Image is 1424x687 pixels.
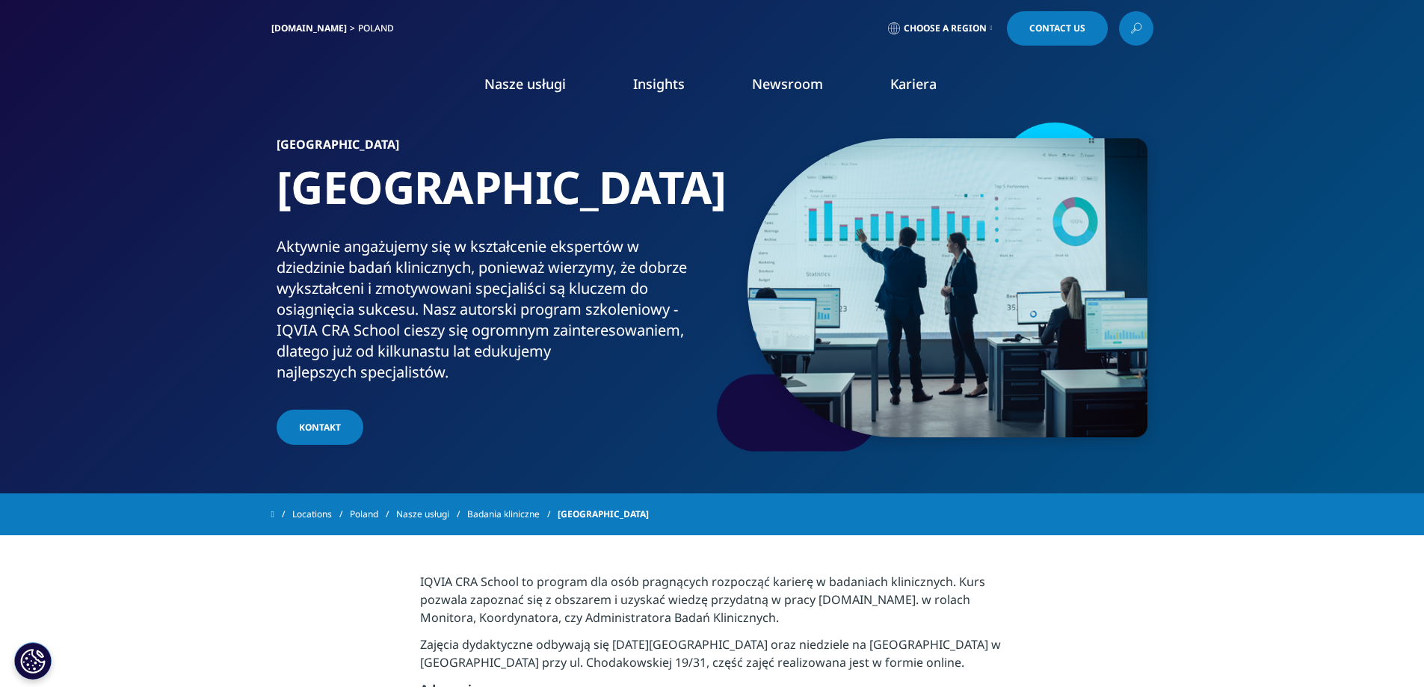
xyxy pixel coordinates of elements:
[292,501,350,528] a: Locations
[299,421,341,434] span: KONTAKT
[633,75,685,93] a: Insights
[558,501,649,528] span: [GEOGRAPHIC_DATA]
[396,501,467,528] a: Nasze usługi
[748,138,1147,437] img: 2153_meeting-in-modern-monitoring-office-with-analytics-on-a-big-digital-scr.png
[904,22,987,34] span: Choose a Region
[420,573,1004,635] p: IQVIA CRA School to program dla osób pragnących rozpocząć karierę w badaniach klinicznych. Kurs p...
[358,22,400,34] div: Poland
[467,501,558,528] a: Badania kliniczne
[420,635,1004,680] p: Zajęcia dydaktyczne odbywają się [DATE][GEOGRAPHIC_DATA] oraz niedziele na [GEOGRAPHIC_DATA] w [G...
[14,642,52,680] button: Ustawienia plików cookie
[277,410,363,445] a: KONTAKT
[397,52,1153,123] nav: Primary
[1007,11,1108,46] a: Contact Us
[484,75,566,93] a: Nasze usługi
[277,159,706,236] h1: [GEOGRAPHIC_DATA]
[271,22,347,34] a: [DOMAIN_NAME]
[752,75,823,93] a: Newsroom
[1029,24,1085,33] span: Contact Us
[350,501,396,528] a: Poland
[277,236,706,383] div: Aktywnie angażujemy się w kształcenie ekspertów w dziedzinie badań klinicznych, ponieważ wierzymy...
[277,138,706,159] h6: [GEOGRAPHIC_DATA]
[890,75,937,93] a: Kariera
